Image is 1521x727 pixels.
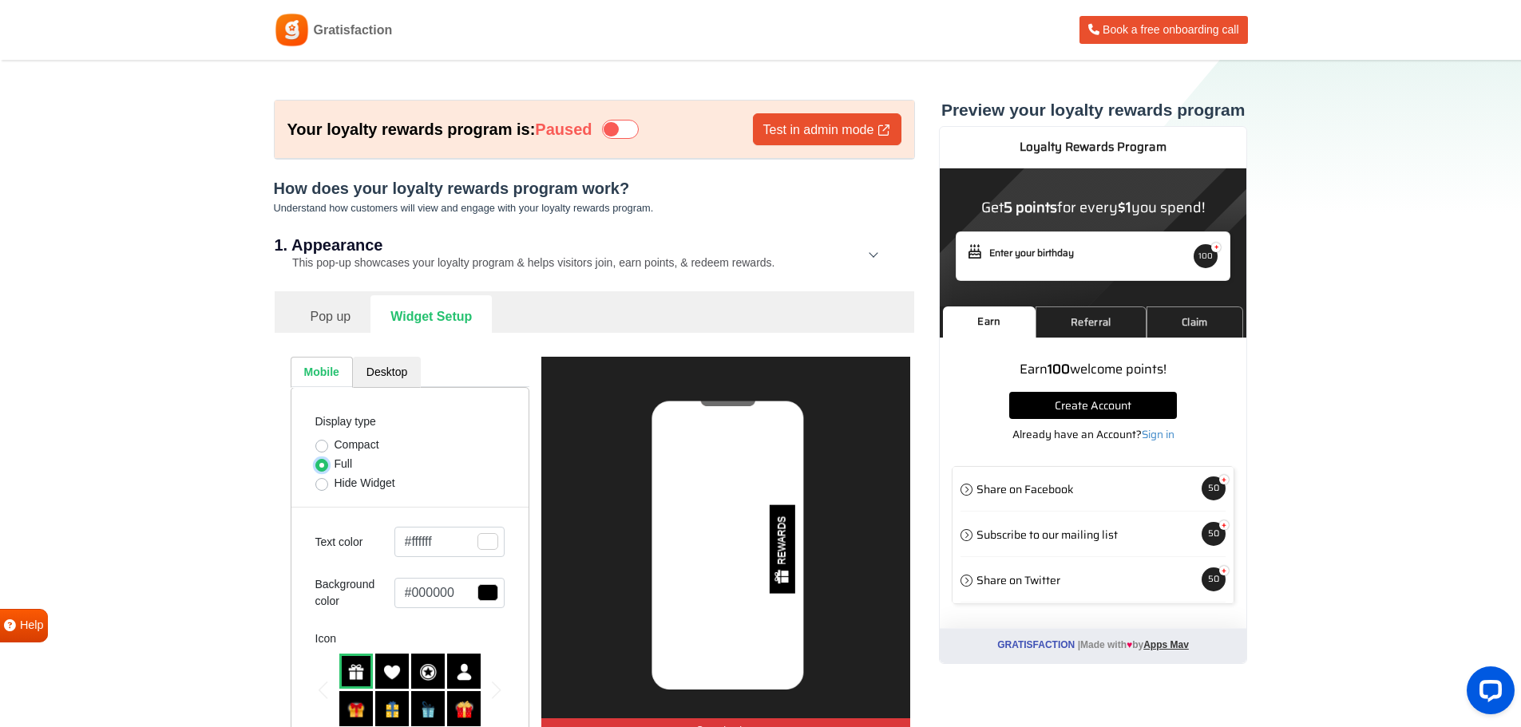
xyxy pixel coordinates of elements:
[274,12,393,48] a: Gratisfaction
[291,295,371,334] a: Pop up
[179,70,192,93] strong: $1
[29,235,279,250] h3: Earn welcome points!
[203,300,236,317] a: Sign in
[4,180,97,211] a: Earn
[9,14,299,28] h2: Loyalty Rewards Program
[315,576,394,610] label: Background color
[70,266,238,293] a: Create Account
[17,74,291,90] h4: Get for every you spend!
[29,301,279,316] p: Already have an Account?
[774,569,790,585] img: 01-widget-icon.png
[314,21,393,40] span: Gratisfaction
[939,100,1247,120] h3: Preview your loyalty rewards program
[208,180,304,211] a: Claim
[20,617,44,634] span: Help
[188,513,193,524] i: ♥
[291,357,353,388] a: Mobile
[274,12,310,48] img: Gratisfaction
[370,295,492,334] a: Widget Setup
[65,70,118,93] strong: 5 points
[204,513,250,524] a: Apps Mav
[535,121,592,138] strong: Paused
[275,237,866,253] h2: 1. Appearance
[315,630,336,647] label: Icon
[274,179,915,198] h5: How does your loyalty rewards program work?
[315,413,376,430] label: Display type
[58,513,136,524] a: Gratisfaction
[1079,16,1247,44] a: Book a free onboarding call
[493,682,501,699] div: Next slide
[777,516,788,565] div: REWARDS
[109,232,131,253] strong: 100
[275,256,775,269] small: This pop-up showcases your loyalty program & helps visitors join, earn points, & redeem rewards.
[335,437,379,453] label: Compact
[1,503,307,535] p: Made with by
[97,180,208,211] a: Referral
[753,113,901,145] a: Test in admin mode
[1454,660,1521,727] iframe: LiveChat chat widget
[315,534,394,551] label: Text color
[1103,23,1238,36] span: Book a free onboarding call
[287,120,592,139] h6: Your loyalty rewards program is:
[274,202,654,214] small: Understand how customers will view and engage with your loyalty rewards program.
[335,456,353,472] label: Full
[319,682,327,699] div: Previous slide
[335,475,395,492] label: Hide Widget
[139,513,141,524] span: |
[353,357,421,388] a: Desktop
